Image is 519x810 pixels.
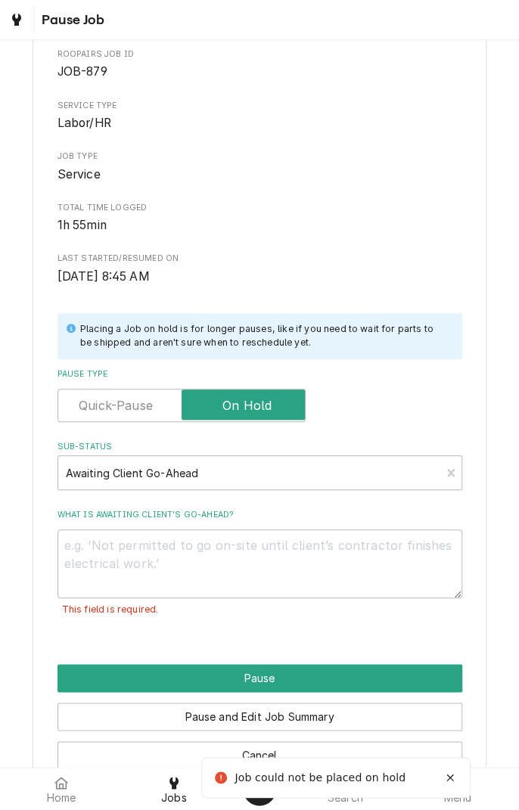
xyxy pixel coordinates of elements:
[57,368,462,422] div: Pause Type
[57,218,107,232] span: 1h 55min
[161,792,187,804] span: Jobs
[57,269,150,284] span: [DATE] 8:45 AM
[80,322,447,350] div: Placing a Job on hold is for longer pauses, like if you need to wait for parts to be shipped and ...
[57,664,462,692] div: Button Group Row
[328,792,363,804] span: Search
[57,167,101,182] span: Service
[57,441,462,490] div: Sub-Status
[57,509,462,521] label: What is awaiting client’s go-ahead?
[443,792,471,804] span: Menu
[57,151,462,183] div: Job Type
[57,100,462,112] span: Service Type
[57,268,462,286] span: Last Started/Resumed On
[57,100,462,132] div: Service Type
[57,202,462,214] span: Total Time Logged
[119,771,230,807] a: Jobs
[57,216,462,234] span: Total Time Logged
[57,64,107,79] span: JOB-879
[57,731,462,769] div: Button Group Row
[57,63,462,81] span: Roopairs Job ID
[57,116,111,130] span: Labor/HR
[57,11,462,632] div: Job Pause Form
[57,692,462,731] div: Button Group Row
[57,114,462,132] span: Service Type
[57,253,462,265] span: Last Started/Resumed On
[57,166,462,184] span: Job Type
[37,10,104,30] span: Pause Job
[57,48,462,61] span: Roopairs Job ID
[57,664,462,769] div: Button Group
[47,792,76,804] span: Home
[57,151,462,163] span: Job Type
[57,202,462,234] div: Total Time Logged
[6,771,117,807] a: Home
[57,703,462,731] button: Pause and Edit Job Summary
[57,741,462,769] button: Cancel
[57,664,462,692] button: Pause
[235,770,408,786] div: Job could not be placed on hold
[57,441,462,453] label: Sub-Status
[57,509,462,632] div: What is awaiting client’s go-ahead?
[57,253,462,285] div: Last Started/Resumed On
[57,48,462,81] div: Roopairs Job ID
[57,598,462,622] div: Field Errors
[3,6,30,33] a: Go to Jobs
[57,368,462,380] label: Pause Type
